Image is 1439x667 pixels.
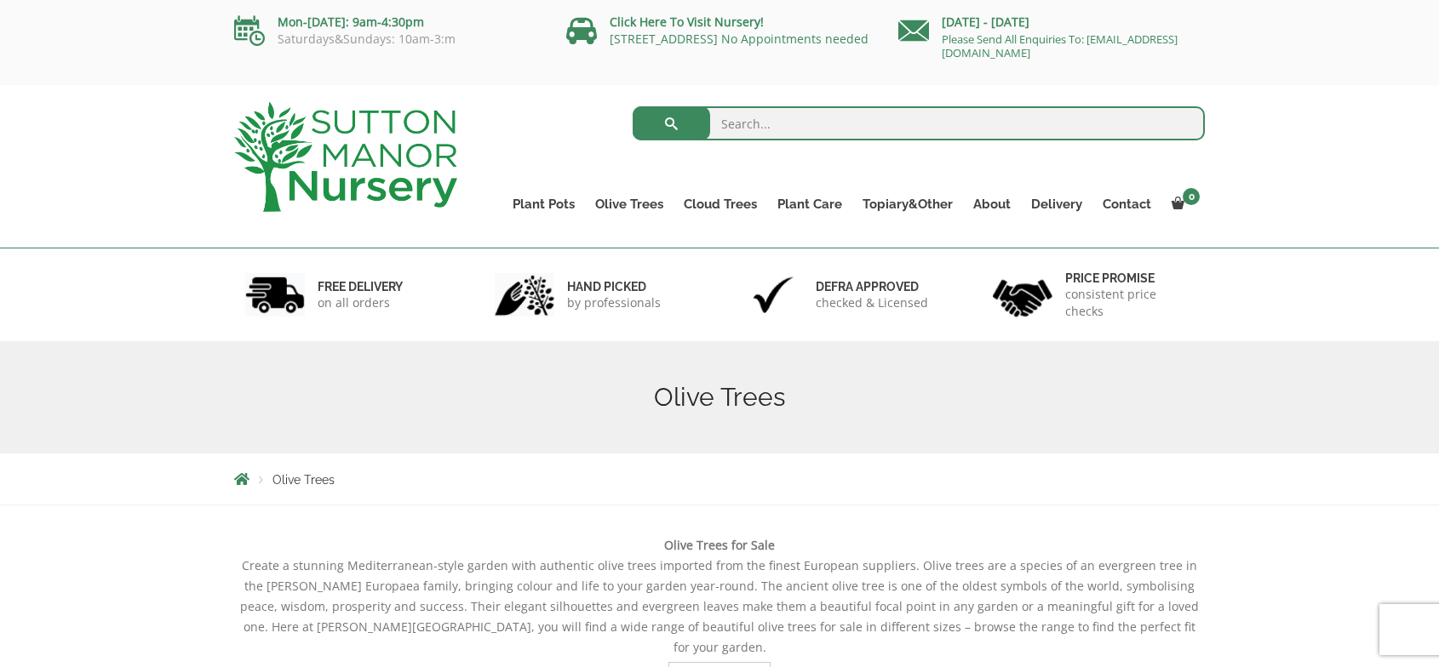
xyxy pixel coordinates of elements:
b: Olive Trees for Sale [664,537,775,553]
a: Plant Care [767,192,852,216]
a: 0 [1161,192,1205,216]
img: 1.jpg [245,273,305,316]
p: Saturdays&Sundays: 10am-3:m [234,32,541,46]
nav: Breadcrumbs [234,472,1205,486]
img: logo [234,102,457,212]
h6: hand picked [567,279,661,294]
img: 3.jpg [743,273,803,316]
a: Olive Trees [585,192,674,216]
span: Olive Trees [272,473,335,487]
p: checked & Licensed [816,294,928,311]
a: Delivery [1021,192,1092,216]
p: Mon-[DATE]: 9am-4:30pm [234,12,541,32]
img: 4.jpg [993,269,1052,321]
h6: FREE DELIVERY [318,279,403,294]
h6: Defra approved [816,279,928,294]
a: About [963,192,1021,216]
p: on all orders [318,294,403,311]
p: [DATE] - [DATE] [898,12,1205,32]
h6: Price promise [1065,271,1195,286]
a: Click Here To Visit Nursery! [610,14,764,30]
img: 2.jpg [495,273,554,316]
h1: Olive Trees [234,382,1205,413]
a: Topiary&Other [852,192,963,216]
p: by professionals [567,294,661,311]
p: consistent price checks [1065,286,1195,320]
a: Plant Pots [502,192,585,216]
span: 0 [1183,188,1200,205]
a: Contact [1092,192,1161,216]
input: Search... [633,106,1206,140]
a: [STREET_ADDRESS] No Appointments needed [610,31,869,47]
a: Please Send All Enquiries To: [EMAIL_ADDRESS][DOMAIN_NAME] [942,31,1178,60]
a: Cloud Trees [674,192,767,216]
